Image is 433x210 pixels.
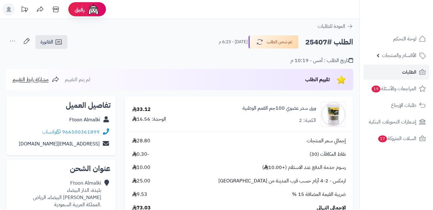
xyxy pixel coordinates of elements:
span: رسوم خدمة الدفع عند الاستلام (+10.00 ) [262,164,346,171]
span: السلات المتروكة [378,134,416,143]
span: تقييم الطلب [305,76,330,83]
span: 19 [372,86,380,92]
span: رفيق [75,6,85,13]
div: 33.12 [132,106,151,113]
h2: الطلب #25407 [305,36,353,49]
span: 17 [378,135,387,142]
span: 25.00 [132,177,150,185]
a: تحديثات المنصة [17,3,32,17]
span: مشاركة رابط التقييم [13,76,49,83]
a: طلبات الإرجاع [363,98,429,113]
span: الطلبات [402,68,416,76]
span: إجمالي سعر المنتجات [307,137,346,144]
a: إشعارات التحويلات البنكية [363,114,429,129]
small: [DATE] - 6:23 م [219,39,248,45]
div: تاريخ الطلب : أمس - 10:19 م [290,57,353,64]
h2: تفاصيل العميل [11,102,111,109]
span: طلبات الإرجاع [391,101,416,110]
a: المراجعات والأسئلة19 [363,81,429,96]
a: مشاركة رابط التقييم [13,76,59,83]
a: العودة للطلبات [318,23,353,30]
div: الكمية: 2 [299,117,316,124]
img: 1726960125-%D9%88%D8%B1%D9%82%20%D8%B3%D8%AF%D8%B1%20%D8%A8%D9%84%D8%AF%D9%8A%20%D8%B9%D8%B6%D9%8... [321,102,346,127]
span: 28.80 [132,137,150,144]
a: واتساب [42,128,61,136]
div: Ftoon Almalki بليدة، الدار البيضاء [PERSON_NAME] البيضاء، الرياض .المملكة العربية السعودية [33,180,101,208]
span: الفاتورة [40,38,53,46]
div: الوحدة: 16.56 [132,116,166,123]
a: لوحة التحكم [363,31,429,46]
h2: عنوان الشحن [11,165,111,172]
img: ai-face.png [87,3,100,16]
a: [EMAIL_ADDRESS][DOMAIN_NAME] [19,140,100,148]
button: تم شحن الطلب [248,35,299,49]
span: نقاط المكافآت (30) [310,151,346,158]
span: لم يتم التقييم [65,76,90,83]
a: ورق سدر عضوي 100جم القمم الوطنية [243,105,316,112]
span: الأقسام والمنتجات [382,51,416,60]
a: الفاتورة [35,35,67,49]
span: إشعارات التحويلات البنكية [369,118,416,126]
a: السلات المتروكة17 [363,131,429,146]
span: 10.00 [132,164,150,171]
span: -0.30 [132,151,149,158]
a: 966500361899 [62,128,100,136]
span: لوحة التحكم [393,34,416,43]
span: ضريبة القيمة المضافة 15 % [292,191,346,198]
a: الطلبات [363,65,429,80]
span: العودة للطلبات [318,23,345,30]
img: logo-2.png [390,17,427,30]
a: Ftoon Almalki [69,116,100,123]
span: 9.53 [132,191,147,198]
span: المراجعات والأسئلة [371,84,416,93]
span: ارمكس - 2-4 أيام حسب قرب المدينة من [GEOGRAPHIC_DATA] [218,177,346,185]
